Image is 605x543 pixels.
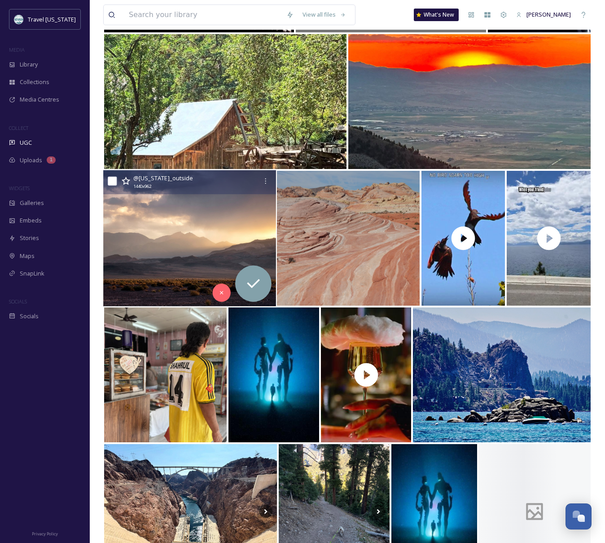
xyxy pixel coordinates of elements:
[20,138,32,147] span: UGC
[32,528,58,539] a: Privacy Policy
[414,9,459,21] a: What's New
[20,95,59,104] span: Media Centres
[20,156,42,165] span: Uploads
[20,216,42,225] span: Embeds
[133,174,193,182] span: @ [US_STATE]_outside
[32,531,58,537] span: Privacy Policy
[566,503,592,530] button: Open Chat
[298,6,351,23] a: View all files
[20,234,39,242] span: Stories
[103,170,276,307] img: Boundary Peak, Big Smoky Valley, Esmeralda County. #esmeralda7 . . . . #esmeraldcounty #bigsmokyv...
[9,46,25,53] span: MEDIA
[104,34,346,169] img: #genoanv#genoanevada#townofgenoa#douglascounty#barnlovers#barnchitecture#nevadanorth#dontfencemei...
[277,171,420,306] img: ... Valley of Fire State Park, Nevada #valleyoffirestatepark #valleyoffire #nevada #hike #hikenev...
[14,15,23,24] img: download.jpeg
[512,6,575,23] a: [PERSON_NAME]
[20,252,35,260] span: Maps
[47,156,56,164] div: 1
[28,15,76,23] span: Travel [US_STATE]
[20,78,49,86] span: Collections
[526,10,571,18] span: [PERSON_NAME]
[104,307,227,442] img: Ahmad Shahrul Azhar singgah Ipoh kejap... #DunhillCup #HarimauMalaya #FAM #Malaysia #PerakFA #Sil...
[413,307,591,442] img: Cave Rock, Lake Tahoe in the distance on a pretty summer day #travelnevada #laketahoe #tahoesnaps...
[507,171,591,306] img: thumbnail
[9,298,27,305] span: SOCIALS
[20,312,39,320] span: Socials
[124,5,282,25] input: Search your library
[421,171,505,306] img: thumbnail
[9,125,28,131] span: COLLECT
[20,199,44,207] span: Galleries
[348,34,591,169] img: #carsonvalleysunrise#kingsburygrade#carsonvalley#visitcarsonvalley#nevadasunrise#pinenutmountainr...
[133,183,151,190] span: 1440 x 962
[20,269,44,278] span: SnapLink
[9,185,30,191] span: WIDGETS
[20,60,38,69] span: Library
[228,307,319,442] img: Frames from beyond the grid ⚡️ One of my all time favorite movies is Tron, and this video from Bu...
[321,307,412,442] img: thumbnail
